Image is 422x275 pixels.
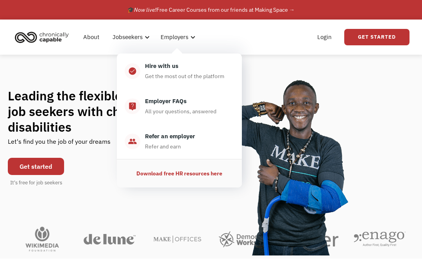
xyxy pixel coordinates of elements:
[156,25,198,50] div: Employers
[145,71,224,81] div: Get the most out of the platform
[145,132,195,141] div: Refer an employer
[127,5,295,14] div: 🎓 Free Career Courses from our friends at Making Space →
[113,32,143,42] div: Jobseekers
[117,89,242,124] a: live_helpEmployer FAQsAll your questions, answered
[10,179,62,187] div: It's free for job seekers
[125,167,234,180] a: Download free HR resources here
[145,61,179,71] div: Hire with us
[134,6,156,13] em: Now live!
[8,158,64,175] a: Get started
[8,88,252,135] h1: Leading the flexible work revolution for job seekers with chronic illnesses and disabilities
[344,29,409,45] a: Get Started
[145,142,181,151] div: Refer and earn
[313,25,336,50] a: Login
[117,50,242,187] nav: Employers
[128,66,137,76] div: check_circle_outline
[161,32,188,42] div: Employers
[79,25,104,50] a: About
[13,29,71,46] img: Chronically Capable logo
[128,137,137,146] div: people
[128,102,137,111] div: live_help
[8,135,111,154] div: Let's find you the job of your dreams
[145,96,187,106] div: Employer FAQs
[117,54,242,89] a: check_circle_outlineHire with usGet the most out of the platform
[145,107,216,116] div: All your questions, answered
[117,124,242,159] a: peopleRefer an employerRefer and earn
[108,25,152,50] div: Jobseekers
[136,169,222,178] div: Download free HR resources here
[13,29,75,46] a: home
